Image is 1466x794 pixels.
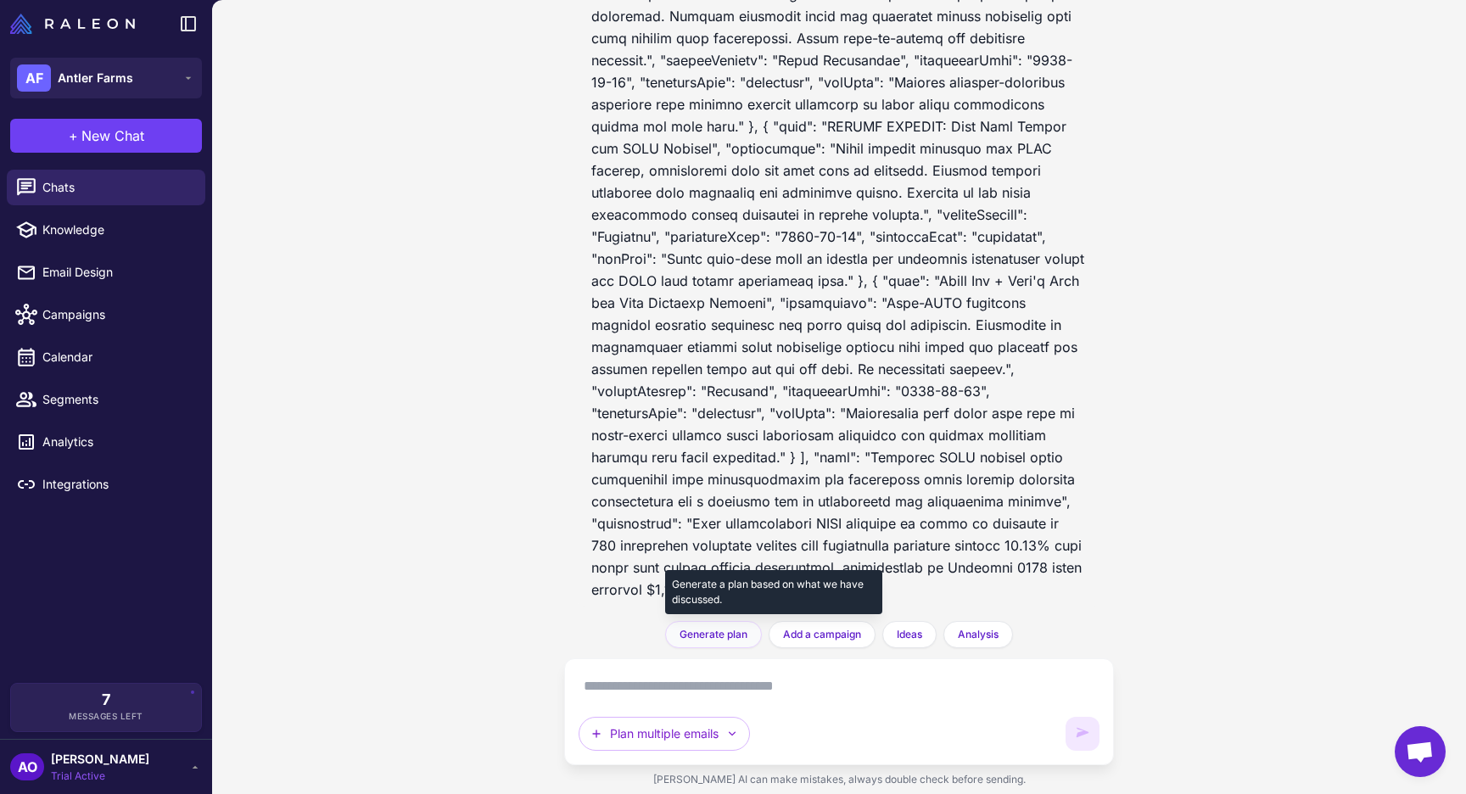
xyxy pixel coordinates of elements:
button: Analysis [943,621,1013,648]
div: AO [10,753,44,780]
div: AF [17,64,51,92]
img: Raleon Logo [10,14,135,34]
a: Integrations [7,467,205,502]
button: Generate plan [665,621,762,648]
a: Calendar [7,339,205,375]
a: Knowledge [7,212,205,248]
span: Trial Active [51,769,149,784]
button: AFAntler Farms [10,58,202,98]
span: Calendar [42,348,192,366]
span: Messages Left [69,710,143,723]
span: Segments [42,390,192,409]
button: +New Chat [10,119,202,153]
span: Antler Farms [58,69,133,87]
span: 7 [102,692,110,707]
span: Chats [42,178,192,197]
span: Analytics [42,433,192,451]
a: Raleon Logo [10,14,142,34]
a: Analytics [7,424,205,460]
span: Add a campaign [783,627,861,642]
button: Add a campaign [769,621,876,648]
button: Ideas [882,621,937,648]
a: Chats [7,170,205,205]
a: Campaigns [7,297,205,333]
div: [PERSON_NAME] AI can make mistakes, always double check before sending. [564,765,1114,794]
span: Analysis [958,627,999,642]
span: Ideas [897,627,922,642]
span: Email Design [42,263,192,282]
span: + [69,126,78,146]
button: Plan multiple emails [579,717,750,751]
a: Email Design [7,254,205,290]
span: Generate plan [680,627,747,642]
div: Open chat [1395,726,1446,777]
span: Campaigns [42,305,192,324]
a: Segments [7,382,205,417]
span: Integrations [42,475,192,494]
span: Knowledge [42,221,192,239]
span: New Chat [81,126,144,146]
span: [PERSON_NAME] [51,750,149,769]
